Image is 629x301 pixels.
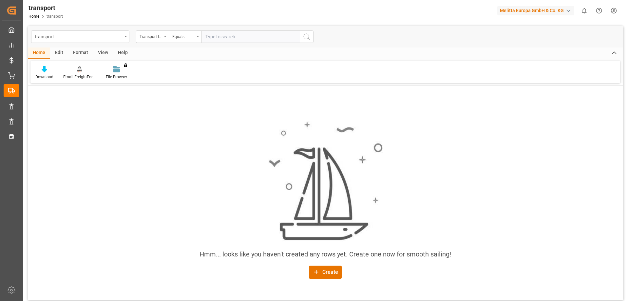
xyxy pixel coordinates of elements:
div: Equals [172,32,195,40]
input: Type to search [201,30,300,43]
div: View [93,47,113,59]
div: Email FreightForwarders [63,74,96,80]
div: transport [35,32,122,40]
a: Home [29,14,39,19]
button: search button [300,30,314,43]
div: Home [28,47,50,59]
div: Transport ID Logward [140,32,162,40]
button: Create [309,266,342,279]
div: Hmm... looks like you haven't created any rows yet. Create one now for smooth sailing! [200,249,451,259]
div: Format [68,47,93,59]
button: open menu [136,30,169,43]
button: show 0 new notifications [577,3,592,18]
div: transport [29,3,63,13]
img: smooth_sailing.jpeg [268,121,383,241]
button: Melitta Europa GmbH & Co. KG [497,4,577,17]
div: Download [35,74,53,80]
button: open menu [169,30,201,43]
button: Help Center [592,3,606,18]
div: Help [113,47,133,59]
div: Melitta Europa GmbH & Co. KG [497,6,574,15]
div: Edit [50,47,68,59]
button: open menu [31,30,129,43]
div: Create [313,268,338,276]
